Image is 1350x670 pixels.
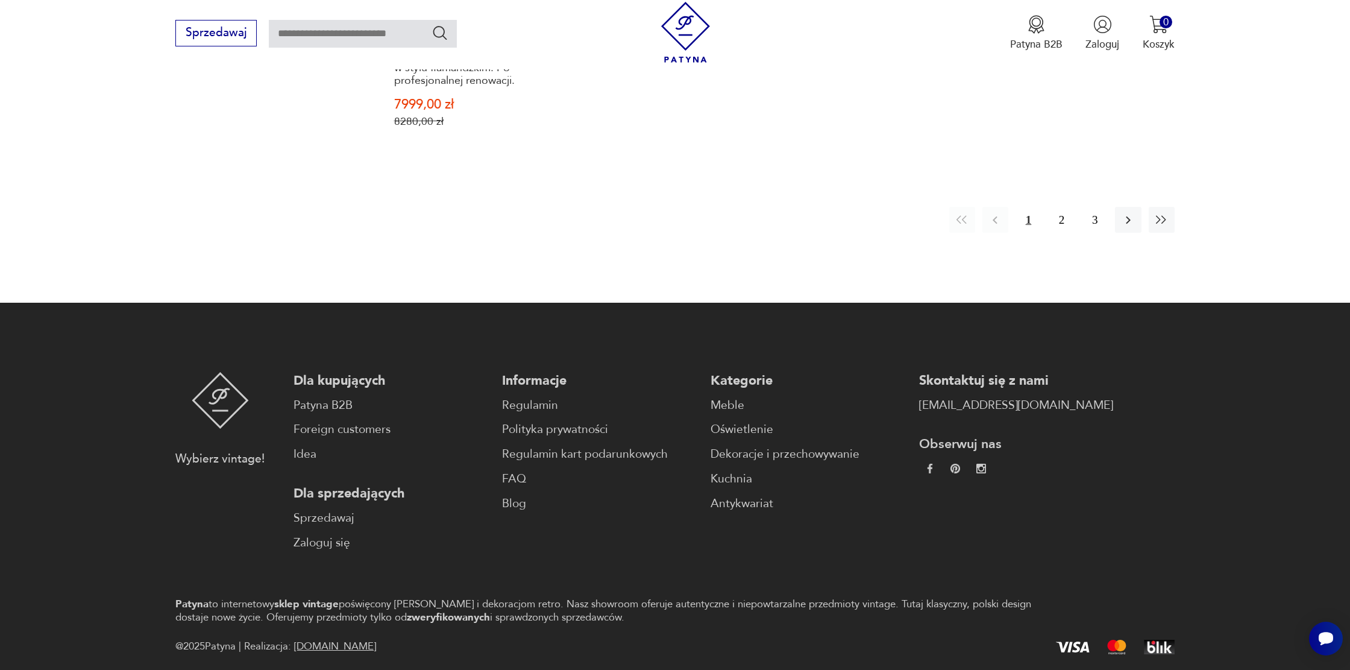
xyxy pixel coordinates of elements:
[1027,15,1046,34] img: Ikona medalu
[294,534,488,552] a: Zaloguj się
[294,446,488,463] a: Idea
[1160,16,1172,28] div: 0
[919,372,1113,390] p: Skontaktuj się z nami
[1309,622,1343,656] iframe: Smartsupp widget button
[175,20,257,46] button: Sprzedawaj
[502,397,696,414] a: Regulamin
[502,446,696,463] a: Regulamin kart podarunkowych
[502,372,696,390] p: Informacje
[1049,207,1075,233] button: 2
[502,495,696,513] a: Blog
[1082,207,1108,233] button: 3
[244,638,376,656] span: Realizacja:
[1016,207,1041,233] button: 1
[1107,640,1126,654] img: Mastercard
[1010,15,1063,51] a: Ikona medaluPatyna B2B
[1143,15,1175,51] button: 0Koszyk
[1085,15,1119,51] button: Zaloguj
[407,610,490,624] strong: zweryfikowanych
[950,464,960,473] img: 37d27d81a828e637adc9f9cb2e3d3a8a.webp
[294,639,376,653] a: [DOMAIN_NAME]
[294,510,488,527] a: Sprzedawaj
[711,372,905,390] p: Kategorie
[976,464,986,473] img: c2fd9cf7f39615d9d6839a72ae8e59e5.webp
[1093,15,1112,34] img: Ikonka użytkownika
[294,421,488,438] a: Foreign customers
[502,470,696,488] a: FAQ
[1144,640,1175,654] img: BLIK
[1085,37,1119,51] p: Zaloguj
[711,421,905,438] a: Oświetlenie
[274,597,339,611] strong: sklep vintage
[175,29,257,39] a: Sprzedawaj
[1056,642,1090,653] img: Visa
[711,470,905,488] a: Kuchnia
[1143,37,1175,51] p: Koszyk
[192,372,249,429] img: Patyna - sklep z meblami i dekoracjami vintage
[1149,15,1168,34] img: Ikona koszyka
[655,2,716,63] img: Patyna - sklep z meblami i dekoracjami vintage
[394,50,527,87] h3: Stylowa, dębowa komoda w stylu flamandzkim. Po profesjonalnej renowacji.
[175,598,1066,624] p: to internetowy poświęcony [PERSON_NAME] i dekoracjom retro. Nasz showroom oferuje autentyczne i n...
[432,24,449,42] button: Szukaj
[925,464,935,473] img: da9060093f698e4c3cedc1453eec5031.webp
[1010,15,1063,51] button: Patyna B2B
[394,115,527,128] p: 8280,00 zł
[711,397,905,414] a: Meble
[294,485,488,502] p: Dla sprzedających
[919,397,1113,414] a: [EMAIL_ADDRESS][DOMAIN_NAME]
[711,495,905,513] a: Antykwariat
[502,421,696,438] a: Polityka prywatności
[239,638,241,656] div: |
[175,597,209,611] strong: Patyna
[175,638,236,656] span: @ 2025 Patyna
[394,98,527,111] p: 7999,00 zł
[294,372,488,390] p: Dla kupujących
[919,435,1113,453] p: Obserwuj nas
[1010,37,1063,51] p: Patyna B2B
[711,446,905,463] a: Dekoracje i przechowywanie
[175,450,265,468] p: Wybierz vintage!
[294,397,488,414] a: Patyna B2B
